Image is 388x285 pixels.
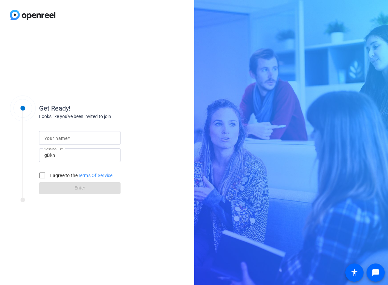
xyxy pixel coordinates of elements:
label: I agree to the [49,172,113,179]
mat-icon: message [372,269,380,277]
div: Get Ready! [39,103,169,113]
mat-icon: accessibility [351,269,358,277]
a: Terms Of Service [78,173,113,178]
mat-label: Session ID [44,147,61,151]
mat-label: Your name [44,136,67,141]
div: Looks like you've been invited to join [39,113,169,120]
